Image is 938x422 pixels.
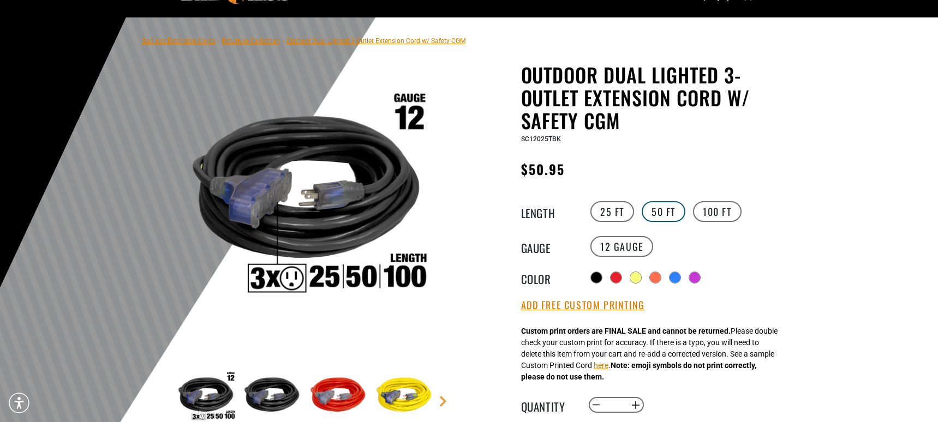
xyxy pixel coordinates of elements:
[521,327,731,335] strong: Custom print orders are FINAL SALE and cannot be returned.
[438,396,449,407] a: Next
[142,34,465,47] nav: breadcrumbs
[521,361,756,381] strong: Note: emoji symbols do not print correctly, please do not use them.
[218,37,220,45] span: ›
[521,63,788,132] h1: Outdoor Dual Lighted 3-Outlet Extension Cord w/ Safety CGM
[286,37,465,45] span: Outdoor Dual Lighted 3-Outlet Extension Cord w/ Safety CGM
[142,37,216,45] a: Bad Ass Extension Cords
[521,239,576,254] legend: Gauge
[590,201,634,222] label: 25 FT
[222,37,280,45] a: Return to Collection
[521,325,778,383] div: Please double check your custom print for accuracy. If there is a typo, you will need to delete t...
[590,236,653,257] label: 12 Gauge
[693,201,742,222] label: 100 FT
[521,398,576,412] label: Quantity
[521,299,645,311] button: Add Free Custom Printing
[521,270,576,285] legend: Color
[642,201,685,222] label: 50 FT
[594,360,608,371] button: here
[521,135,561,143] span: SC12025TBK
[282,37,284,45] span: ›
[521,204,576,219] legend: Length
[521,159,565,179] span: $50.95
